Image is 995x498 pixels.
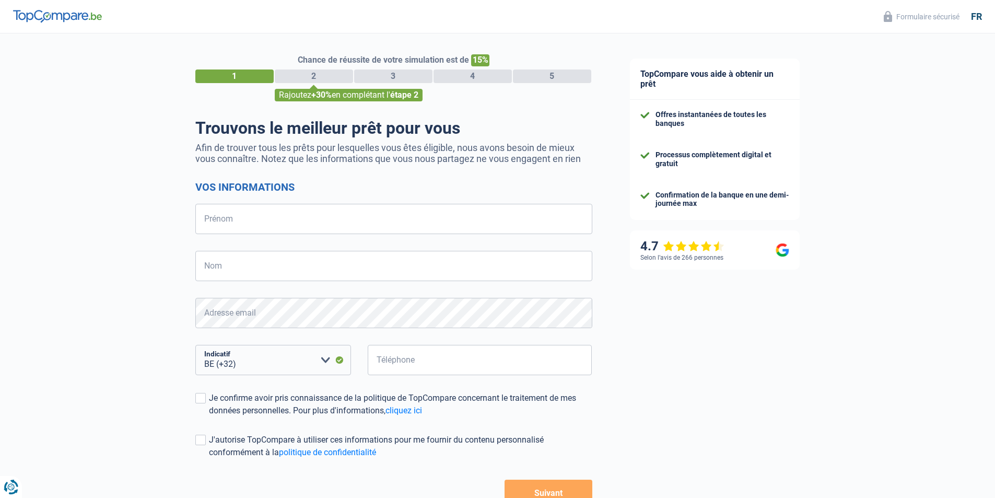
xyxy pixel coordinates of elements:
h2: Vos informations [195,181,592,193]
div: 3 [354,70,432,83]
span: 15% [471,54,489,66]
div: Je confirme avoir pris connaissance de la politique de TopCompare concernant le traitement de mes... [209,392,592,417]
button: Formulaire sécurisé [877,8,966,25]
input: 401020304 [368,345,592,375]
span: Chance de réussite de votre simulation est de [298,55,469,65]
div: 2 [275,70,353,83]
div: Offres instantanées de toutes les banques [655,110,789,128]
div: Selon l’avis de 266 personnes [640,254,723,261]
span: +30% [311,90,332,100]
div: 4.7 [640,239,724,254]
h1: Trouvons le meilleur prêt pour vous [195,118,592,138]
div: Processus complètement digital et gratuit [655,150,789,168]
span: étape 2 [390,90,418,100]
a: cliquez ici [385,406,422,415]
div: fr [971,11,982,22]
a: politique de confidentialité [279,447,376,457]
div: 4 [434,70,512,83]
div: J'autorise TopCompare à utiliser ces informations pour me fournir du contenu personnalisé conform... [209,434,592,459]
img: TopCompare Logo [13,10,102,22]
div: 5 [513,70,591,83]
div: Confirmation de la banque en une demi-journée max [655,191,789,209]
div: 1 [195,70,274,83]
div: TopCompare vous aide à obtenir un prêt [630,59,800,100]
p: Afin de trouver tous les prêts pour lesquelles vous êtes éligible, nous avons besoin de mieux vou... [195,142,592,164]
div: Rajoutez en complétant l' [275,89,423,101]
